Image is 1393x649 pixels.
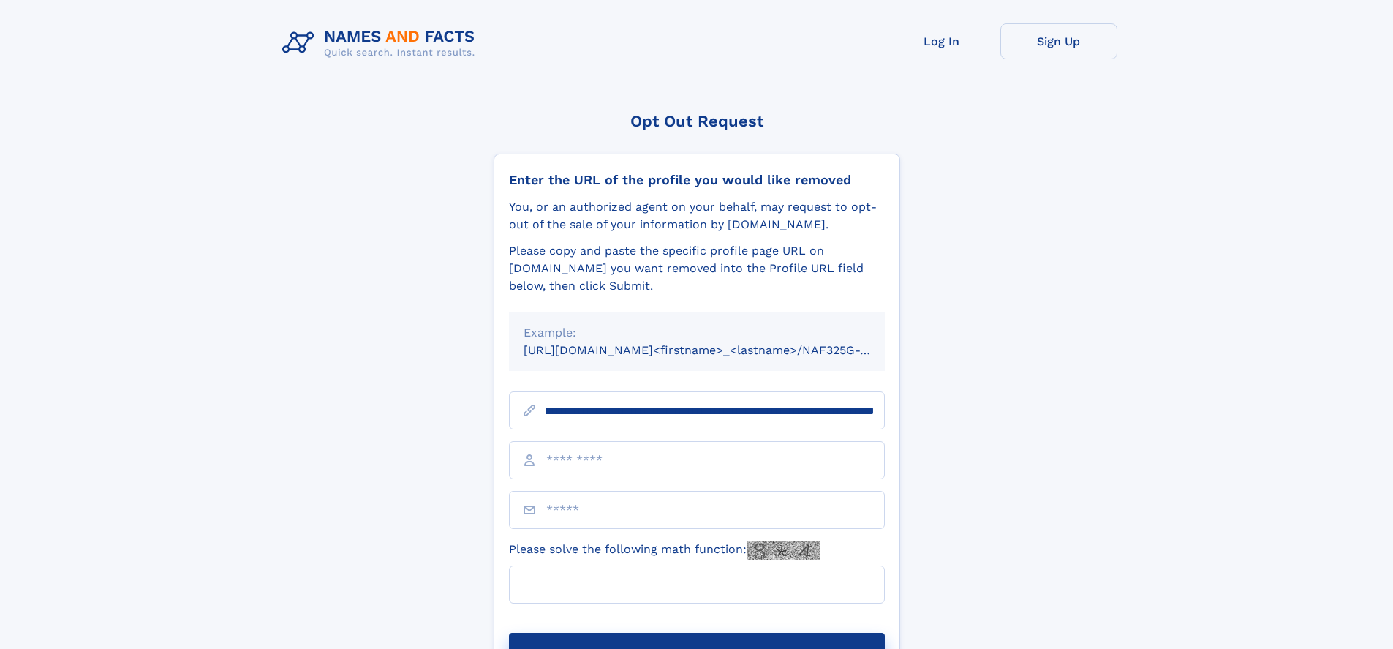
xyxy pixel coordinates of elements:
[509,541,820,560] label: Please solve the following math function:
[524,343,913,357] small: [URL][DOMAIN_NAME]<firstname>_<lastname>/NAF325G-xxxxxxxx
[276,23,487,63] img: Logo Names and Facts
[494,112,900,130] div: Opt Out Request
[509,242,885,295] div: Please copy and paste the specific profile page URL on [DOMAIN_NAME] you want removed into the Pr...
[524,324,870,342] div: Example:
[1000,23,1117,59] a: Sign Up
[883,23,1000,59] a: Log In
[509,172,885,188] div: Enter the URL of the profile you would like removed
[509,198,885,233] div: You, or an authorized agent on your behalf, may request to opt-out of the sale of your informatio...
